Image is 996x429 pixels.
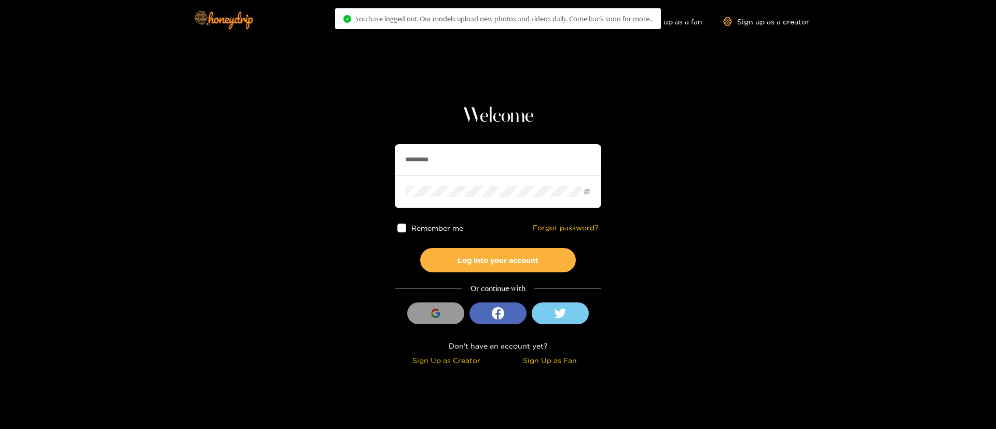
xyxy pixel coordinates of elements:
button: Log into your account [420,248,576,272]
div: Or continue with [395,283,601,295]
h1: Welcome [395,104,601,129]
div: Sign Up as Fan [501,354,599,366]
a: Sign up as a fan [631,17,702,26]
span: Remember me [411,224,463,232]
a: Forgot password? [533,224,599,232]
span: check-circle [343,15,351,23]
a: Sign up as a creator [723,17,809,26]
span: You have logged out. Our models upload new photos and videos daily. Come back soon for more.. [355,15,653,23]
div: Don't have an account yet? [395,340,601,352]
div: Sign Up as Creator [397,354,495,366]
span: eye-invisible [584,188,590,195]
